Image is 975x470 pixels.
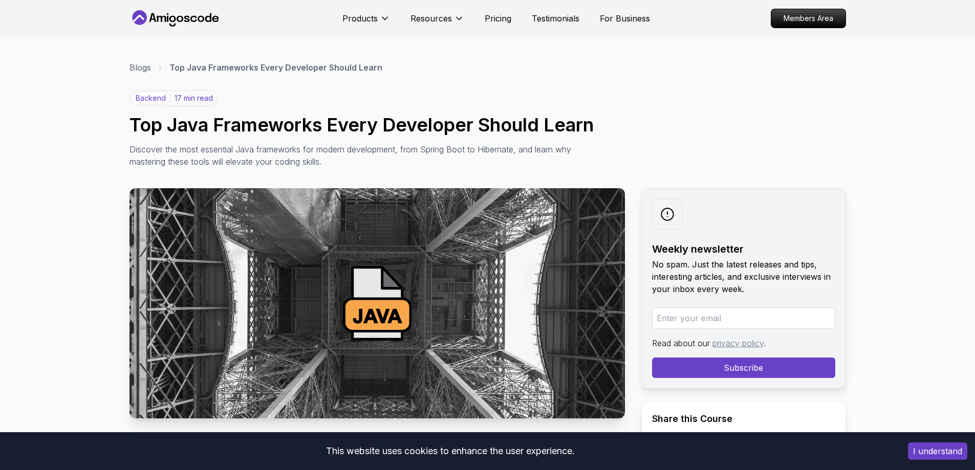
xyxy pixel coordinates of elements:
a: Testimonials [532,12,579,25]
input: Enter your email [652,307,835,329]
p: Members Area [771,9,846,28]
a: privacy policy [712,338,764,348]
a: For Business [600,12,650,25]
h2: Weekly newsletter [652,242,835,256]
img: Top Java Frameworks Every Developer Should Learn thumbnail [129,188,625,418]
button: Subscribe [652,357,835,378]
a: Members Area [771,9,846,28]
div: This website uses cookies to enhance the user experience. [8,440,893,462]
p: Top Java Frameworks Every Developer Should Learn [169,61,382,74]
a: Blogs [129,61,151,74]
button: Products [342,12,390,33]
button: Resources [410,12,464,33]
p: Resources [410,12,452,25]
p: 17 min read [175,93,213,103]
h2: Share this Course [652,412,835,426]
p: No spam. Just the latest releases and tips, interesting articles, and exclusive interviews in you... [652,258,835,295]
a: Pricing [485,12,511,25]
p: backend [131,92,170,105]
p: Read about our . [652,337,835,349]
h1: Top Java Frameworks Every Developer Should Learn [129,115,846,135]
button: Accept cookies [908,442,967,460]
p: Discover the most essential Java frameworks for modern development, from Spring Boot to Hibernate... [129,143,588,168]
p: Products [342,12,378,25]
